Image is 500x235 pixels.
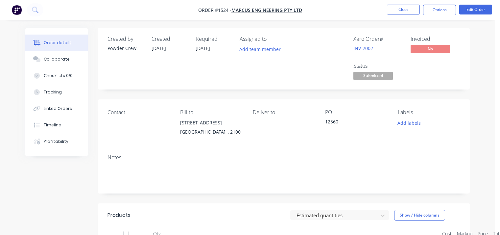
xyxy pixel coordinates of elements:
[25,84,88,100] button: Tracking
[44,89,62,95] div: Tracking
[325,118,387,127] div: 12560
[44,40,72,46] div: Order details
[25,67,88,84] button: Checklists 0/0
[180,118,242,127] div: [STREET_ADDRESS]
[25,35,88,51] button: Order details
[107,109,170,116] div: Contact
[387,5,420,14] button: Close
[152,36,188,42] div: Created
[25,117,88,133] button: Timeline
[107,154,460,161] div: Notes
[394,118,424,127] button: Add labels
[196,45,210,51] span: [DATE]
[231,7,302,13] a: Marcus Engineering Pty Ltd
[196,36,232,42] div: Required
[253,109,315,116] div: Deliver to
[459,5,492,14] button: Edit Order
[236,45,284,54] button: Add team member
[107,36,144,42] div: Created by
[353,63,403,69] div: Status
[398,109,460,116] div: Labels
[353,72,393,82] button: Submitted
[180,118,242,139] div: [STREET_ADDRESS][GEOGRAPHIC_DATA], , 2100
[44,139,68,144] div: Profitability
[423,5,456,15] button: Options
[44,56,70,62] div: Collaborate
[44,122,61,128] div: Timeline
[353,72,393,80] span: Submitted
[107,45,144,52] div: Powder Crew
[180,109,242,116] div: Bill to
[25,133,88,150] button: Profitability
[180,127,242,137] div: [GEOGRAPHIC_DATA], , 2100
[240,36,305,42] div: Assigned to
[152,45,166,51] span: [DATE]
[12,5,22,15] img: Factory
[353,36,403,42] div: Xero Order #
[325,109,387,116] div: PO
[107,211,131,219] div: Products
[411,45,450,53] span: No
[411,36,460,42] div: Invoiced
[394,210,445,221] button: Show / Hide columns
[240,45,284,54] button: Add team member
[25,51,88,67] button: Collaborate
[353,45,373,51] a: INV-2002
[44,106,72,112] div: Linked Orders
[25,100,88,117] button: Linked Orders
[44,73,73,79] div: Checklists 0/0
[198,7,231,13] span: Order #1524 -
